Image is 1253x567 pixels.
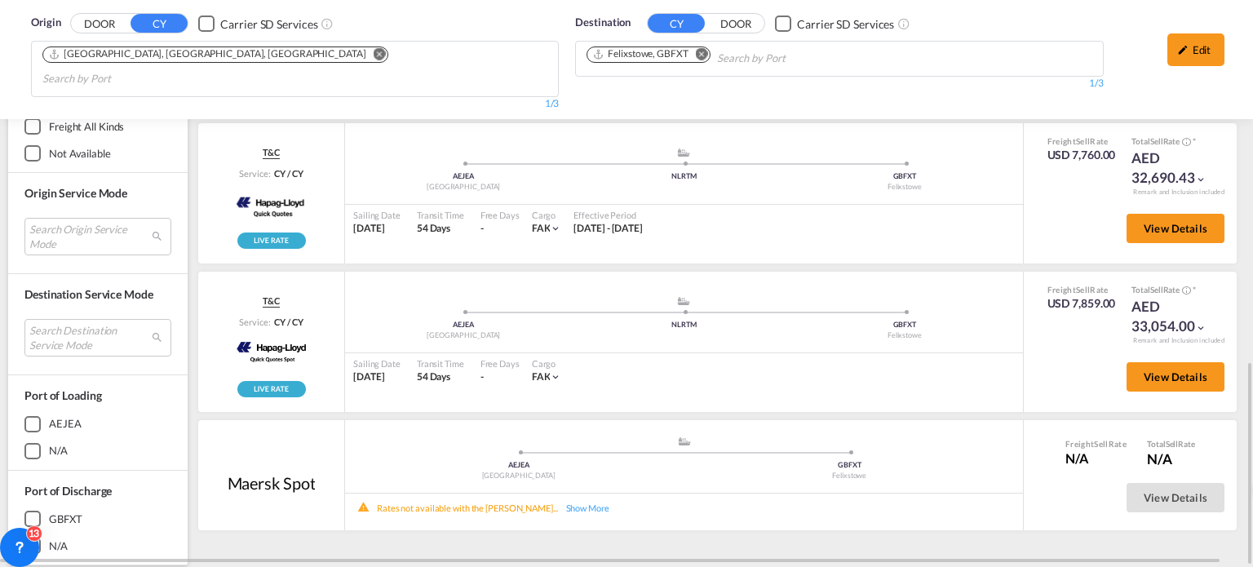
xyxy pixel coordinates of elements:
div: [DATE] [353,222,401,236]
div: Freight Rate [1047,135,1116,147]
div: NLRTM [573,320,794,330]
span: Destination Service Mode [24,287,153,301]
span: Sell [1076,285,1090,295]
div: Felixstowe [795,330,1015,341]
input: Search by Port [717,46,872,72]
span: Origin [31,15,60,31]
div: [GEOGRAPHIC_DATA] [353,182,573,193]
md-icon: Unchecked: Search for CY (Container Yard) services for all selected carriers.Checked : Search for... [897,17,910,30]
div: N/A [49,538,68,553]
div: USD 7,760.00 [1047,147,1116,163]
span: Sell [1094,439,1108,449]
div: AED 32,690.43 [1131,148,1213,188]
md-icon: assets/icons/custom/ship-fill.svg [674,297,693,305]
div: - [480,370,484,384]
span: Sell [1150,136,1163,146]
span: Sell [1150,285,1163,295]
div: Carrier SD Services [220,16,317,33]
div: Cargo [532,357,562,370]
button: Spot Rates are dynamic & can fluctuate with time [1180,285,1191,297]
div: GBFXT [795,171,1015,182]
div: 1/3 [31,97,559,111]
button: View Details [1127,483,1224,512]
div: 10 Sep 2025 - 30 Sep 2025 [573,222,643,236]
span: View Details [1144,222,1207,235]
div: Remark and Inclusion included [1121,336,1237,345]
span: Port of Discharge [24,484,112,498]
div: Free Days [480,209,520,221]
md-icon: assets/icons/custom/ship-fill.svg [675,437,694,445]
div: Press delete to remove this chip. [592,47,691,61]
img: Hapag-Lloyd Spot [231,332,311,373]
span: FAK [532,222,551,234]
div: Show More [558,502,631,514]
span: [DATE] - [DATE] [573,222,643,234]
md-chips-wrap: Chips container. Use arrow keys to select chips. [584,42,878,72]
span: Service: [239,316,270,328]
span: Origin Service Mode [24,186,127,200]
button: CY [131,14,188,33]
button: Remove [685,47,710,64]
md-checkbox: N/A [24,538,171,554]
button: Spot Rates are dynamic & can fluctuate with time [1180,136,1191,148]
div: 1/3 [575,77,1103,91]
div: Felixstowe, GBFXT [592,47,688,61]
div: Sailing Date [353,209,401,221]
div: Total Rate [1131,135,1213,148]
div: N/A [1147,450,1195,469]
img: Hapag-Lloyd Spot [233,184,309,224]
div: icon-pencilEdit [1167,33,1224,66]
div: AEJEA [353,460,684,471]
button: DOOR [71,15,128,33]
div: Press delete to remove this chip. [48,47,370,61]
div: Remark and Inclusion included [1121,188,1237,197]
md-checkbox: N/A [24,443,171,459]
div: Freight Rate [1065,438,1131,450]
span: Port of Loading [24,388,102,402]
md-icon: assets/icons/custom/ship-fill.svg [674,148,693,157]
div: Felixstowe [684,471,1016,481]
div: Port of Jebel Ali, Jebel Ali, AEJEA [48,47,366,61]
button: CY [648,14,705,33]
div: N/A [49,444,68,458]
div: AEJEA [353,171,573,182]
div: N/A [1065,450,1131,467]
div: Rollable available [237,381,306,397]
div: NLRTM [573,171,794,182]
div: Carrier SD Services [797,16,894,33]
div: [GEOGRAPHIC_DATA] [353,330,573,341]
div: Transit Time [417,209,464,221]
div: AEJEA [49,417,82,432]
div: GBFXT [795,320,1015,330]
div: CY / CY [270,167,303,179]
md-icon: Unchecked: Search for CY (Container Yard) services for all selected carriers.Checked : Search for... [321,17,334,30]
div: Maersk Spot [228,472,316,494]
div: not available [49,146,111,161]
input: Search by Port [42,66,197,92]
div: freight all kinds [49,119,124,134]
div: AEJEA [353,320,573,330]
img: rpa-live-rate.png [237,381,306,397]
span: FAK [532,370,551,383]
div: Total Rate [1131,284,1213,297]
md-icon: icon-chevron-down [550,223,561,234]
div: Felixstowe [795,182,1015,193]
div: Total Rate [1147,438,1195,450]
div: Rates not available with the [PERSON_NAME]... [377,502,558,514]
span: View Details [1144,491,1207,504]
div: Cargo [532,209,562,221]
div: CY / CY [270,316,303,328]
span: Subject to Remarks [1191,285,1196,295]
div: [GEOGRAPHIC_DATA] [353,471,684,481]
button: DOOR [707,15,764,33]
span: View Details [1144,370,1207,383]
md-checkbox: Checkbox No Ink [775,15,894,32]
div: GBFXT [49,512,82,526]
div: Freight Rate [1047,284,1116,295]
md-checkbox: GBFXT [24,511,171,527]
div: 54 Days [417,370,464,384]
button: View Details [1127,214,1224,243]
span: Destination [575,15,631,31]
span: T&C [263,146,280,159]
span: Sell [1076,136,1090,146]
